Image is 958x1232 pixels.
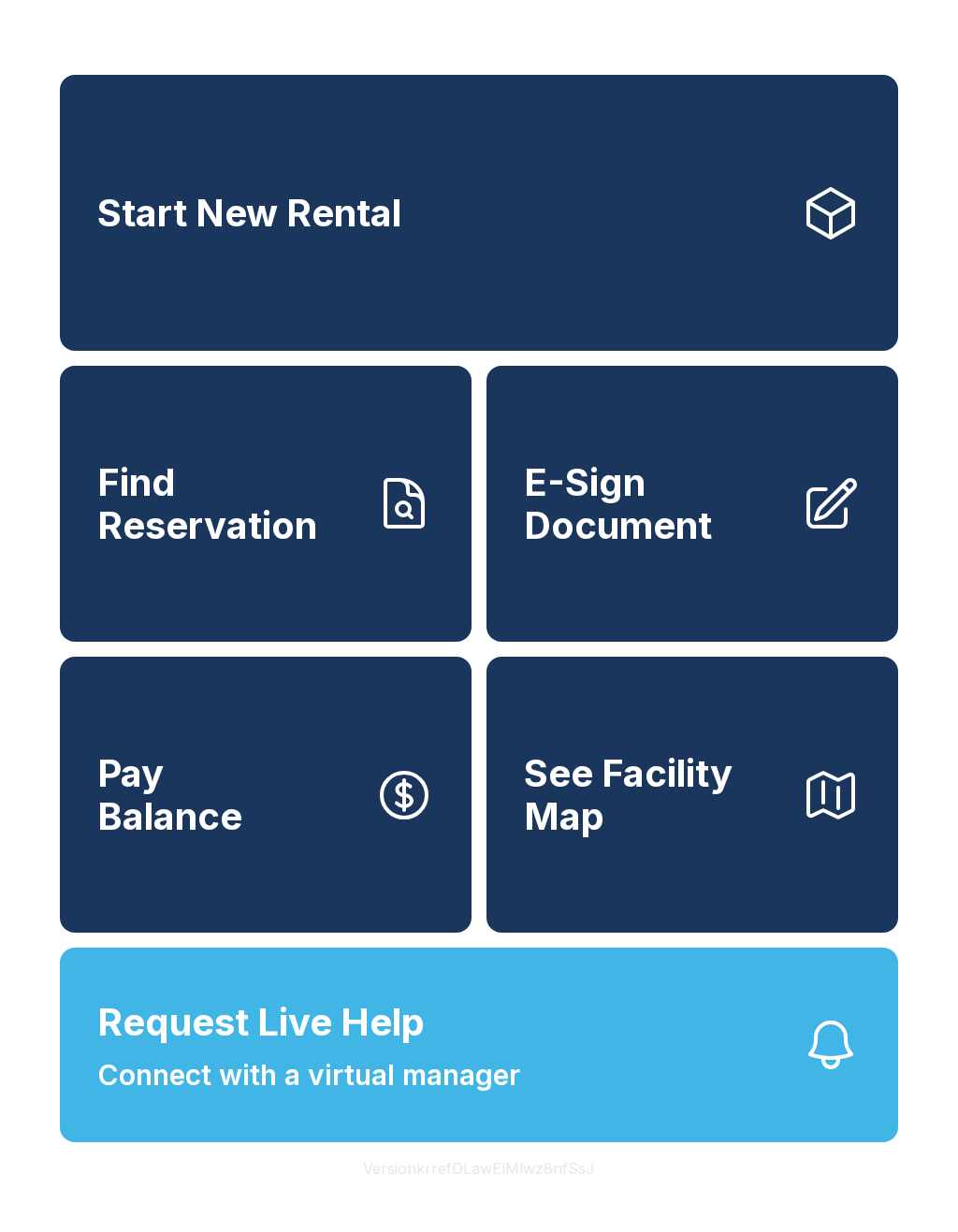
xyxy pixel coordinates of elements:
[524,752,786,837] span: See Facility Map
[524,461,786,546] span: E-Sign Document
[97,461,359,546] span: Find Reservation
[60,366,472,642] a: Find Reservation
[97,994,425,1051] span: Request Live Help
[486,366,898,642] a: E-Sign Document
[97,1054,520,1096] span: Connect with a virtual manager
[486,657,898,933] button: See Facility Map
[60,75,898,351] a: Start New Rental
[60,657,472,933] button: PayBalance
[348,1142,610,1195] button: VersionkrrefDLawElMlwz8nfSsJ
[60,948,898,1142] button: Request Live HelpConnect with a virtual manager
[97,192,401,235] span: Start New Rental
[97,752,242,837] span: Pay Balance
